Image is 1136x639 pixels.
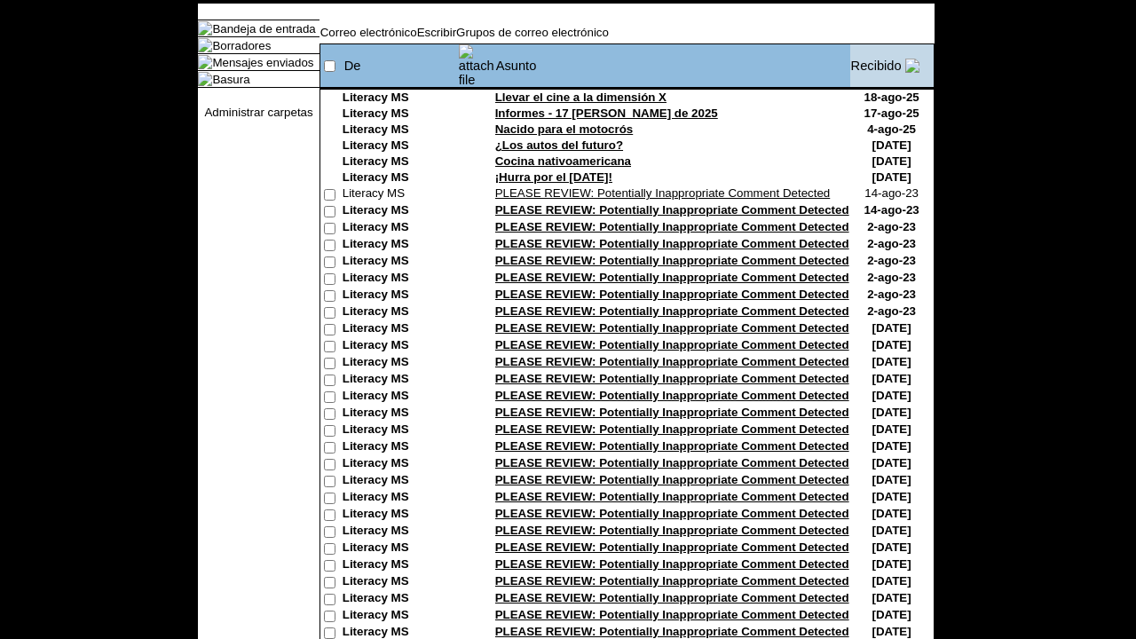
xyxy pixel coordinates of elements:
[343,608,458,625] td: Literacy MS
[872,507,911,520] nobr: [DATE]
[867,304,916,318] nobr: 2-ago-23
[872,355,911,368] nobr: [DATE]
[867,288,916,301] nobr: 2-ago-23
[212,39,271,52] a: Borradores
[344,59,361,73] a: De
[872,422,911,436] nobr: [DATE]
[872,321,911,335] nobr: [DATE]
[495,439,849,453] a: PLEASE REVIEW: Potentially Inappropriate Comment Detected
[343,154,458,170] td: Literacy MS
[343,439,458,456] td: Literacy MS
[872,439,911,453] nobr: [DATE]
[343,138,458,154] td: Literacy MS
[495,138,623,152] a: ¿Los autos del futuro?
[872,154,911,168] nobr: [DATE]
[851,59,902,73] a: Recibido
[495,154,631,168] a: Cocina nativoamericana
[872,473,911,486] nobr: [DATE]
[343,220,458,237] td: Literacy MS
[495,422,849,436] a: PLEASE REVIEW: Potentially Inappropriate Comment Detected
[343,406,458,422] td: Literacy MS
[864,203,919,217] nobr: 14-ago-23
[495,406,849,419] a: PLEASE REVIEW: Potentially Inappropriate Comment Detected
[495,170,612,184] a: ¡Hurra por el [DATE]!
[872,372,911,385] nobr: [DATE]
[495,456,849,469] a: PLEASE REVIEW: Potentially Inappropriate Comment Detected
[204,106,312,119] a: Administrar carpetas
[343,422,458,439] td: Literacy MS
[864,91,919,104] nobr: 18-ago-25
[872,557,911,571] nobr: [DATE]
[343,338,458,355] td: Literacy MS
[495,254,849,267] a: PLEASE REVIEW: Potentially Inappropriate Comment Detected
[343,122,458,138] td: Literacy MS
[495,338,849,351] a: PLEASE REVIEW: Potentially Inappropriate Comment Detected
[872,456,911,469] nobr: [DATE]
[495,203,849,217] a: PLEASE REVIEW: Potentially Inappropriate Comment Detected
[343,288,458,304] td: Literacy MS
[872,170,911,184] nobr: [DATE]
[864,186,919,200] nobr: 14-ago-23
[343,540,458,557] td: Literacy MS
[495,271,849,284] a: PLEASE REVIEW: Potentially Inappropriate Comment Detected
[343,389,458,406] td: Literacy MS
[343,91,458,106] td: Literacy MS
[872,625,911,638] nobr: [DATE]
[867,122,916,136] nobr: 4-ago-25
[495,389,849,402] a: PLEASE REVIEW: Potentially Inappropriate Comment Detected
[495,355,849,368] a: PLEASE REVIEW: Potentially Inappropriate Comment Detected
[343,507,458,524] td: Literacy MS
[495,288,849,301] a: PLEASE REVIEW: Potentially Inappropriate Comment Detected
[343,372,458,389] td: Literacy MS
[343,574,458,591] td: Literacy MS
[867,237,916,250] nobr: 2-ago-23
[198,55,212,69] img: folder_icon.gif
[343,473,458,490] td: Literacy MS
[872,389,911,402] nobr: [DATE]
[198,38,212,52] img: folder_icon.gif
[867,220,916,233] nobr: 2-ago-23
[872,406,911,419] nobr: [DATE]
[198,21,212,35] img: folder_icon_pick.gif
[495,220,849,233] a: PLEASE REVIEW: Potentially Inappropriate Comment Detected
[343,304,458,321] td: Literacy MS
[872,608,911,621] nobr: [DATE]
[495,608,849,621] a: PLEASE REVIEW: Potentially Inappropriate Comment Detected
[495,91,667,104] a: Llevar el cine a la dimensión X
[343,203,458,220] td: Literacy MS
[343,490,458,507] td: Literacy MS
[212,22,315,35] a: Bandeja de entrada
[343,355,458,372] td: Literacy MS
[495,574,849,588] a: PLEASE REVIEW: Potentially Inappropriate Comment Detected
[343,456,458,473] td: Literacy MS
[495,304,849,318] a: PLEASE REVIEW: Potentially Inappropriate Comment Detected
[495,507,849,520] a: PLEASE REVIEW: Potentially Inappropriate Comment Detected
[872,524,911,537] nobr: [DATE]
[495,591,849,604] a: PLEASE REVIEW: Potentially Inappropriate Comment Detected
[495,122,634,136] a: Nacido para el motocrós
[343,186,458,203] td: Literacy MS
[495,490,849,503] a: PLEASE REVIEW: Potentially Inappropriate Comment Detected
[872,138,911,152] nobr: [DATE]
[495,106,718,120] a: Informes - 17 [PERSON_NAME] de 2025
[343,321,458,338] td: Literacy MS
[872,490,911,503] nobr: [DATE]
[343,170,458,186] td: Literacy MS
[212,56,313,69] a: Mensajes enviados
[864,106,919,120] nobr: 17-ago-25
[872,574,911,588] nobr: [DATE]
[343,254,458,271] td: Literacy MS
[495,625,849,638] a: PLEASE REVIEW: Potentially Inappropriate Comment Detected
[495,524,849,537] a: PLEASE REVIEW: Potentially Inappropriate Comment Detected
[417,26,456,39] a: Escribir
[867,254,916,267] nobr: 2-ago-23
[495,237,849,250] a: PLEASE REVIEW: Potentially Inappropriate Comment Detected
[496,59,537,73] a: Asunto
[343,237,458,254] td: Literacy MS
[343,591,458,608] td: Literacy MS
[495,372,849,385] a: PLEASE REVIEW: Potentially Inappropriate Comment Detected
[495,557,849,571] a: PLEASE REVIEW: Potentially Inappropriate Comment Detected
[495,186,831,200] a: PLEASE REVIEW: Potentially Inappropriate Comment Detected
[320,26,417,39] a: Correo electrónico
[495,473,849,486] a: PLEASE REVIEW: Potentially Inappropriate Comment Detected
